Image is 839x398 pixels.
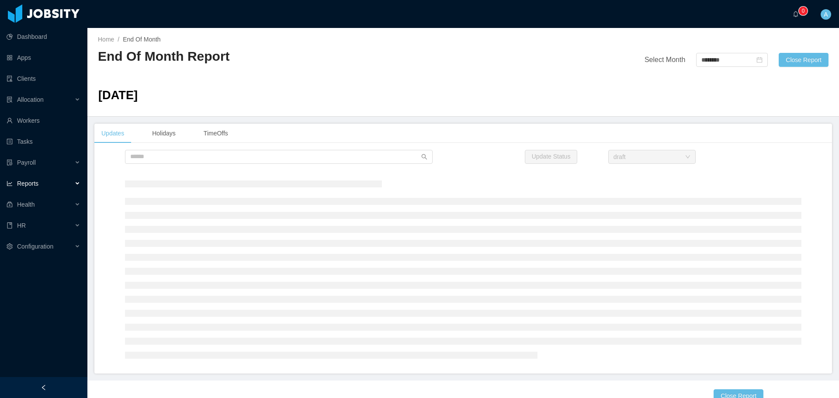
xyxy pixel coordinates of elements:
button: Close Report [779,53,829,67]
i: icon: bell [793,11,799,17]
span: Configuration [17,243,53,250]
i: icon: setting [7,243,13,249]
i: icon: calendar [756,57,763,63]
span: Health [17,201,35,208]
i: icon: medicine-box [7,201,13,208]
span: Payroll [17,159,36,166]
i: icon: file-protect [7,159,13,166]
h2: End Of Month Report [98,48,463,66]
i: icon: down [685,154,690,160]
span: [DATE] [98,88,138,102]
a: icon: profileTasks [7,133,80,150]
span: Allocation [17,96,44,103]
i: icon: book [7,222,13,228]
div: Holidays [145,124,183,143]
div: draft [614,150,626,163]
div: TimeOffs [197,124,235,143]
sup: 0 [799,7,808,15]
a: icon: userWorkers [7,112,80,129]
span: End Of Month [123,36,160,43]
div: Updates [94,124,131,143]
span: A [824,9,828,20]
span: Select Month [645,56,685,63]
span: / [118,36,119,43]
span: HR [17,222,26,229]
i: icon: search [421,154,427,160]
span: Reports [17,180,38,187]
i: icon: line-chart [7,180,13,187]
i: icon: solution [7,97,13,103]
a: icon: appstoreApps [7,49,80,66]
a: icon: auditClients [7,70,80,87]
a: Home [98,36,114,43]
button: Update Status [525,150,578,164]
a: icon: pie-chartDashboard [7,28,80,45]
